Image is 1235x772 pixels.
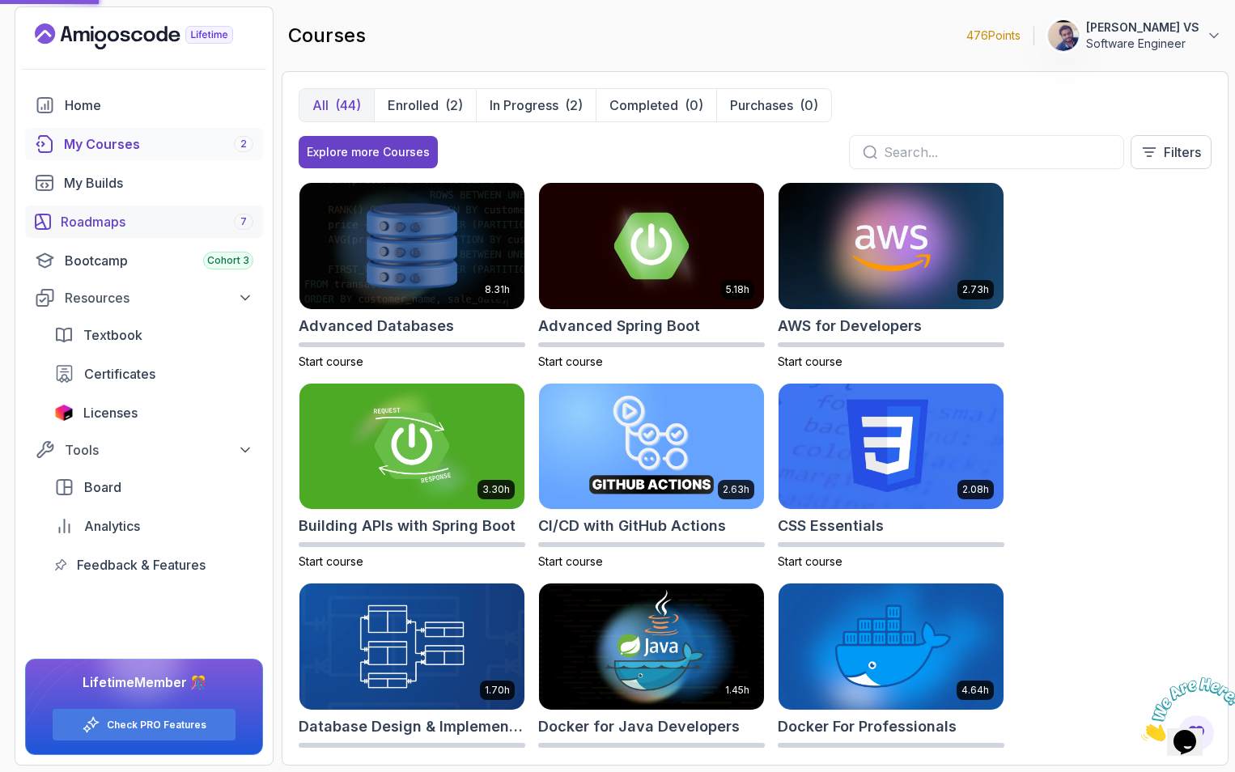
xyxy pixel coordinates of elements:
h2: Building APIs with Spring Boot [299,515,516,537]
span: Textbook [83,325,142,345]
img: Building APIs with Spring Boot card [299,384,524,510]
img: Advanced Databases card [299,183,524,309]
a: roadmaps [25,206,263,238]
img: Advanced Spring Boot card [539,183,764,309]
a: feedback [45,549,263,581]
button: In Progress(2) [476,89,596,121]
h2: Advanced Spring Boot [538,315,700,337]
img: CSS Essentials card [779,384,1004,510]
div: (2) [565,95,583,115]
p: Completed [609,95,678,115]
img: user profile image [1048,20,1079,51]
p: 2.73h [962,283,989,296]
img: CI/CD with GitHub Actions card [539,384,764,510]
a: Landing page [35,23,270,49]
img: AWS for Developers card [779,183,1004,309]
p: 2.08h [962,483,989,496]
h2: Advanced Databases [299,315,454,337]
p: Software Engineer [1086,36,1199,52]
img: Database Design & Implementation card [299,583,524,710]
a: certificates [45,358,263,390]
h2: Docker For Professionals [778,715,957,738]
button: Resources [25,283,263,312]
a: courses [25,128,263,160]
span: Board [84,477,121,497]
span: Start course [299,554,363,568]
button: All(44) [299,89,374,121]
p: 8.31h [485,283,510,296]
span: Start course [538,354,603,368]
p: [PERSON_NAME] VS [1086,19,1199,36]
div: Bootcamp [65,251,253,270]
a: licenses [45,397,263,429]
div: (44) [335,95,361,115]
span: 7 [240,215,247,228]
button: Check PRO Features [52,708,236,741]
button: Filters [1131,135,1212,169]
h2: Database Design & Implementation [299,715,525,738]
p: Purchases [730,95,793,115]
div: Tools [65,440,253,460]
img: Chat attention grabber [6,6,107,70]
a: Check PRO Features [107,719,206,732]
img: Docker For Professionals card [779,583,1004,710]
h2: Docker for Java Developers [538,715,740,738]
span: Analytics [84,516,140,536]
span: Cohort 3 [207,254,249,267]
p: 5.18h [726,283,749,296]
button: Purchases(0) [716,89,831,121]
div: My Courses [64,134,253,154]
h2: courses [288,23,366,49]
span: Start course [538,554,603,568]
h2: CSS Essentials [778,515,884,537]
button: Explore more Courses [299,136,438,168]
div: Resources [65,288,253,308]
a: builds [25,167,263,199]
div: Home [65,95,253,115]
div: Explore more Courses [307,144,430,160]
div: (0) [685,95,703,115]
p: 4.64h [961,684,989,697]
div: Roadmaps [61,212,253,231]
a: board [45,471,263,503]
a: textbook [45,319,263,351]
button: Tools [25,435,263,464]
h2: AWS for Developers [778,315,922,337]
span: Start course [778,554,842,568]
span: Feedback & Features [77,555,206,575]
p: All [312,95,329,115]
p: In Progress [490,95,558,115]
iframe: chat widget [1135,671,1235,748]
span: Start course [299,354,363,368]
span: Start course [778,354,842,368]
span: Certificates [84,364,155,384]
p: Filters [1164,142,1201,162]
input: Search... [884,142,1110,162]
a: bootcamp [25,244,263,277]
p: 3.30h [482,483,510,496]
span: 2 [240,138,247,151]
div: My Builds [64,173,253,193]
a: home [25,89,263,121]
div: (2) [445,95,463,115]
button: Enrolled(2) [374,89,476,121]
p: 2.63h [723,483,749,496]
p: 476 Points [966,28,1021,44]
p: 1.45h [725,684,749,697]
a: analytics [45,510,263,542]
div: (0) [800,95,818,115]
button: user profile image[PERSON_NAME] VSSoftware Engineer [1047,19,1222,52]
p: 1.70h [485,684,510,697]
span: Licenses [83,403,138,422]
p: Enrolled [388,95,439,115]
img: jetbrains icon [54,405,74,421]
img: Docker for Java Developers card [539,583,764,710]
h2: CI/CD with GitHub Actions [538,515,726,537]
button: Completed(0) [596,89,716,121]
